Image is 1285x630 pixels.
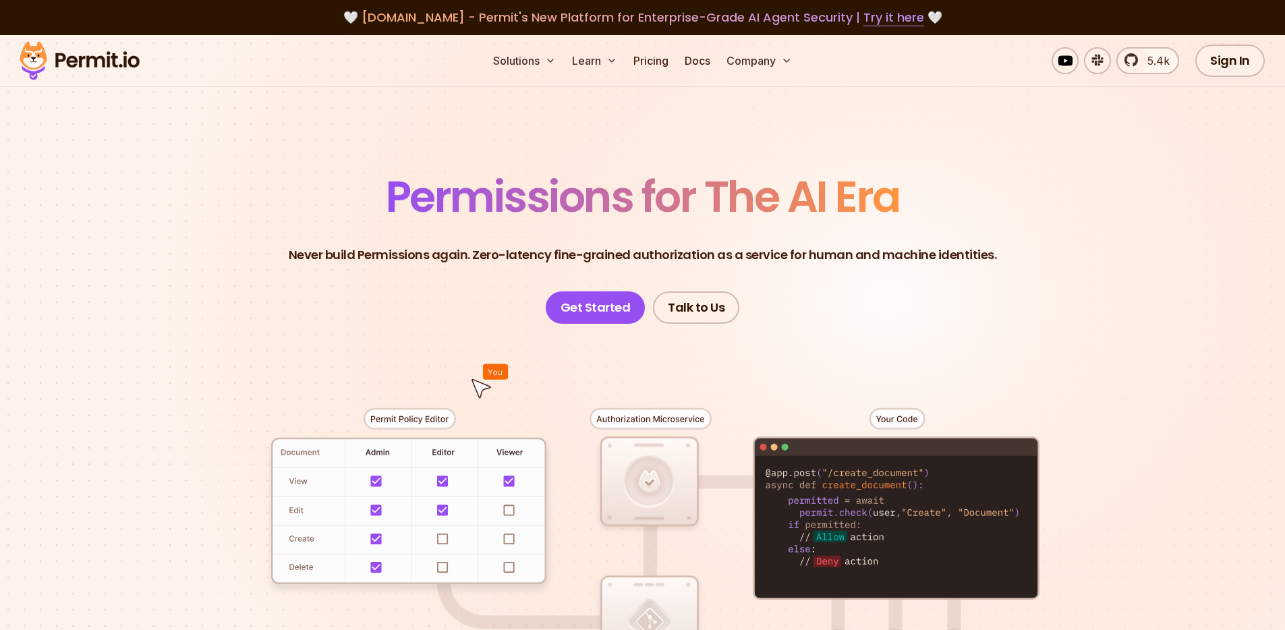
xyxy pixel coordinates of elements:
a: Pricing [628,47,674,74]
a: Get Started [546,291,646,324]
a: Talk to Us [653,291,739,324]
span: [DOMAIN_NAME] - Permit's New Platform for Enterprise-Grade AI Agent Security | [362,9,924,26]
button: Solutions [488,47,561,74]
p: Never build Permissions again. Zero-latency fine-grained authorization as a service for human and... [289,246,997,264]
div: 🤍 🤍 [32,8,1253,27]
span: 5.4k [1139,53,1170,69]
a: Sign In [1195,45,1265,77]
a: Docs [679,47,716,74]
img: Permit logo [13,38,146,84]
a: 5.4k [1116,47,1179,74]
a: Try it here [863,9,924,26]
button: Learn [567,47,623,74]
button: Company [721,47,797,74]
span: Permissions for The AI Era [386,167,900,227]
